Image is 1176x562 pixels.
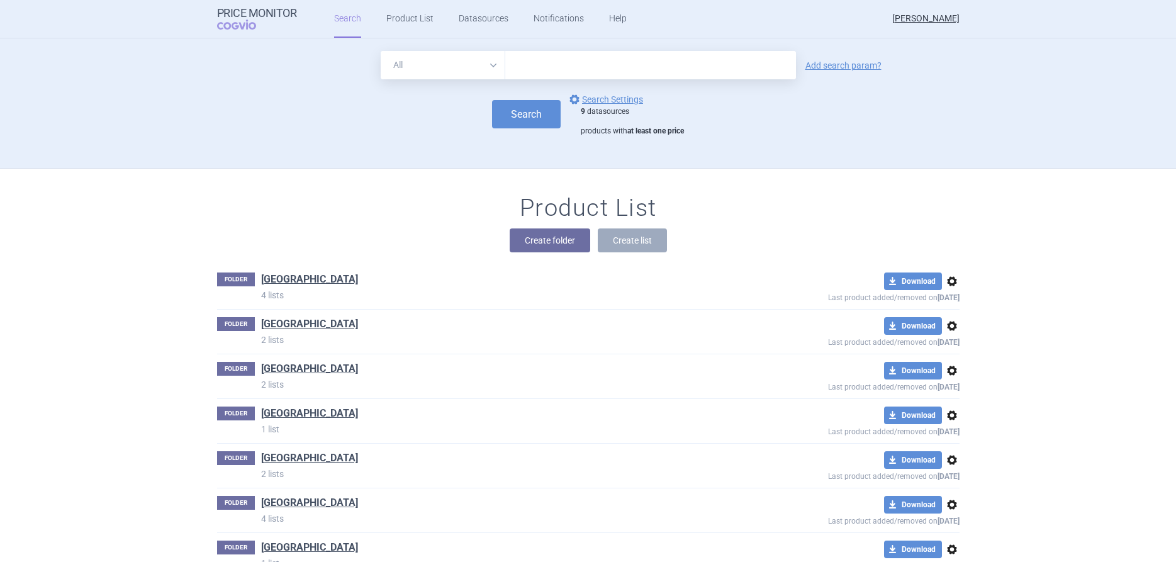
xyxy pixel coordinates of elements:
[261,496,358,512] h1: Finland
[261,468,737,480] p: 2 lists
[217,451,255,465] p: FOLDER
[261,451,358,465] a: [GEOGRAPHIC_DATA]
[261,289,737,301] p: 4 lists
[217,7,297,20] strong: Price Monitor
[581,107,684,137] div: datasources products with
[938,427,960,436] strong: [DATE]
[217,20,274,30] span: COGVIO
[737,335,960,347] p: Last product added/removed on
[261,541,358,554] a: [GEOGRAPHIC_DATA]
[884,451,942,469] button: Download
[737,514,960,525] p: Last product added/removed on
[261,512,737,525] p: 4 lists
[261,451,358,468] h1: Denmark
[520,194,657,223] h1: Product List
[884,407,942,424] button: Download
[598,228,667,252] button: Create list
[627,126,684,135] strong: at least one price
[510,228,590,252] button: Create folder
[261,407,358,420] a: [GEOGRAPHIC_DATA]
[938,517,960,525] strong: [DATE]
[737,379,960,391] p: Last product added/removed on
[567,92,643,107] a: Search Settings
[261,496,358,510] a: [GEOGRAPHIC_DATA]
[737,424,960,436] p: Last product added/removed on
[884,273,942,290] button: Download
[261,362,358,376] a: [GEOGRAPHIC_DATA]
[492,100,561,128] button: Search
[261,273,358,289] h1: Austria
[261,362,358,378] h1: Croatia
[217,496,255,510] p: FOLDER
[261,273,358,286] a: [GEOGRAPHIC_DATA]
[737,469,960,481] p: Last product added/removed on
[581,107,585,116] strong: 9
[737,290,960,302] p: Last product added/removed on
[217,362,255,376] p: FOLDER
[938,338,960,347] strong: [DATE]
[261,407,358,423] h1: Czech Republic
[884,541,942,558] button: Download
[938,383,960,391] strong: [DATE]
[217,7,297,31] a: Price MonitorCOGVIO
[261,541,358,557] h1: France
[938,293,960,302] strong: [DATE]
[938,472,960,481] strong: [DATE]
[884,496,942,514] button: Download
[261,317,358,334] h1: Belgium
[217,407,255,420] p: FOLDER
[884,317,942,335] button: Download
[217,317,255,331] p: FOLDER
[217,541,255,554] p: FOLDER
[261,334,737,346] p: 2 lists
[884,362,942,379] button: Download
[805,61,882,70] a: Add search param?
[261,423,737,436] p: 1 list
[217,273,255,286] p: FOLDER
[261,317,358,331] a: [GEOGRAPHIC_DATA]
[261,378,737,391] p: 2 lists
